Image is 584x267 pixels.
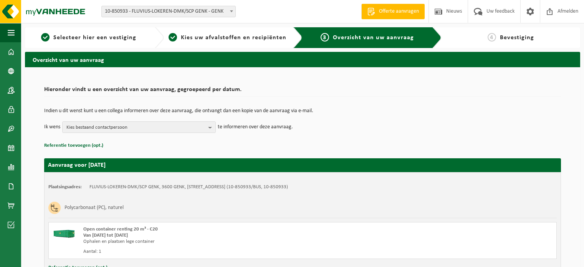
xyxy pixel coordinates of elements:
[53,226,76,238] img: HK-XC-20-VE.png
[25,52,580,67] h2: Overzicht van uw aanvraag
[83,227,158,232] span: Open container renting 20 m³ - C20
[321,33,329,41] span: 3
[169,33,177,41] span: 2
[44,141,103,151] button: Referentie toevoegen (opt.)
[44,108,561,114] p: Indien u dit wenst kunt u een collega informeren over deze aanvraag, die ontvangt dan een kopie v...
[29,33,149,42] a: 1Selecteer hier een vestiging
[488,33,496,41] span: 4
[361,4,425,19] a: Offerte aanvragen
[102,6,235,17] span: 10-850933 - FLUVIUS-LOKEREN-DMK/SCP GENK - GENK
[181,35,286,41] span: Kies uw afvalstoffen en recipiënten
[65,202,124,214] h3: Polycarbonaat (PC), naturel
[48,184,82,189] strong: Plaatsingsadres:
[48,162,106,168] strong: Aanvraag voor [DATE]
[44,121,60,133] p: Ik wens
[377,8,421,15] span: Offerte aanvragen
[41,33,50,41] span: 1
[500,35,534,41] span: Bevestiging
[101,6,236,17] span: 10-850933 - FLUVIUS-LOKEREN-DMK/SCP GENK - GENK
[83,239,333,245] div: Ophalen en plaatsen lege container
[89,184,288,190] td: FLUVIUS-LOKEREN-DMK/SCP GENK, 3600 GENK, [STREET_ADDRESS] (10-850933/BUS, 10-850933)
[53,35,136,41] span: Selecteer hier een vestiging
[44,86,561,97] h2: Hieronder vindt u een overzicht van uw aanvraag, gegroepeerd per datum.
[168,33,288,42] a: 2Kies uw afvalstoffen en recipiënten
[83,249,333,255] div: Aantal: 1
[66,122,205,133] span: Kies bestaand contactpersoon
[62,121,216,133] button: Kies bestaand contactpersoon
[218,121,293,133] p: te informeren over deze aanvraag.
[333,35,414,41] span: Overzicht van uw aanvraag
[83,233,128,238] strong: Van [DATE] tot [DATE]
